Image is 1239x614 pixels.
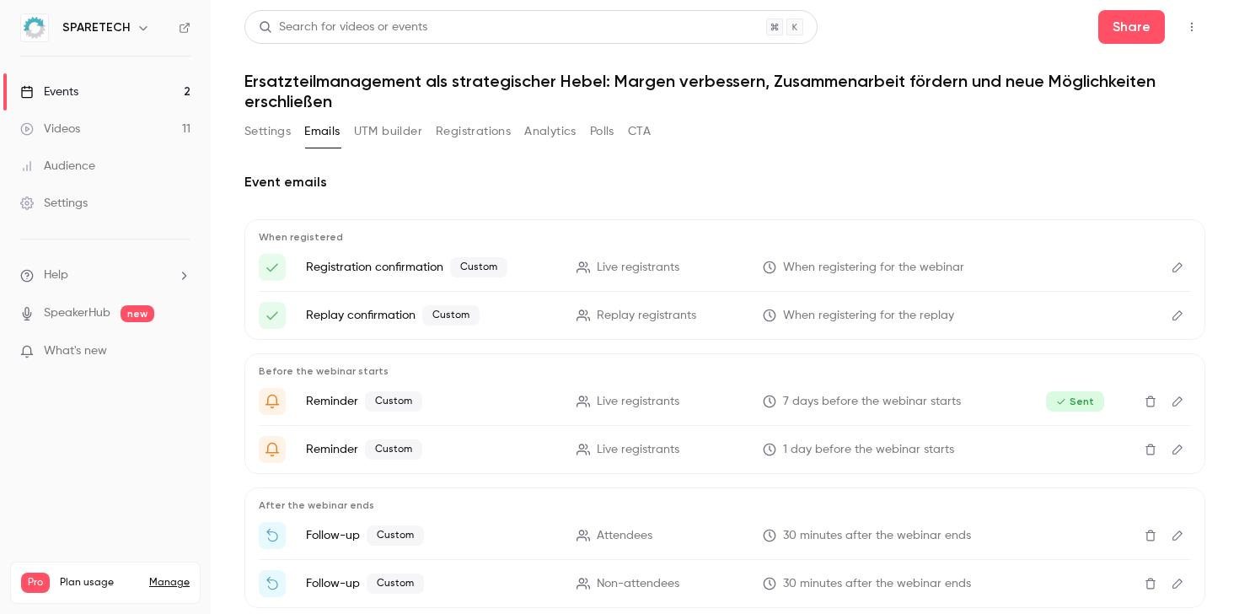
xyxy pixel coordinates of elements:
p: Follow-up [306,574,556,594]
span: When registering for the replay [783,307,954,325]
li: Watch the replay of {{ event_name }} [259,570,1191,597]
div: Videos [20,121,80,137]
button: Edit [1164,436,1191,463]
span: Live registrants [597,441,679,459]
span: new [121,305,154,322]
button: Polls [590,118,614,145]
iframe: Noticeable Trigger [170,344,190,359]
button: Delete [1137,436,1164,463]
li: Thanks for attending {{ event_name }} [259,522,1191,549]
span: Custom [422,305,480,326]
div: Events [20,83,78,100]
span: Custom [365,439,422,460]
p: Before the webinar starts [259,364,1191,378]
button: Delete [1137,522,1164,549]
span: Plan usage [60,576,139,590]
button: UTM builder [354,118,422,145]
button: Emails [304,118,340,145]
span: Help [44,267,68,284]
p: Reminder [306,391,556,412]
span: 1 day before the webinar starts [783,441,954,459]
li: Hier ist Ihr Zugangslink zu {{ event_name }} [259,302,1191,329]
li: Eine Woche bis zu {{ event_name }} [259,388,1191,415]
button: CTA [628,118,651,145]
button: Registrations [436,118,511,145]
p: After the webinar ends [259,498,1191,512]
img: SPARETECH [21,14,48,41]
span: Live registrants [597,393,679,411]
button: Edit [1164,388,1191,415]
h2: Event emails [244,172,1205,192]
button: Share [1098,10,1165,44]
button: Edit [1164,522,1191,549]
a: SpeakerHub [44,304,110,322]
span: Non-attendees [597,575,679,593]
span: 30 minutes after the webinar ends [783,575,971,593]
span: Custom [367,574,424,594]
button: Settings [244,118,291,145]
div: Search for videos or events [259,19,427,36]
span: What's new [44,342,107,360]
button: Edit [1164,570,1191,597]
p: Reminder [306,439,556,460]
h6: SPARETECH [62,19,130,36]
button: Delete [1137,388,1164,415]
span: Live registrants [597,259,679,277]
button: Edit [1164,254,1191,281]
span: When registering for the webinar [783,259,964,277]
span: Custom [367,525,424,546]
p: Registration confirmation [306,257,556,277]
span: Attendees [597,527,652,545]
span: Custom [365,391,422,412]
span: 30 minutes after the webinar ends [783,527,971,545]
p: When registered [259,230,1191,244]
a: Manage [149,576,190,590]
button: Edit [1164,302,1191,329]
li: help-dropdown-opener [20,267,190,284]
div: Settings [20,195,88,212]
span: Custom [450,257,507,277]
p: Follow-up [306,525,556,546]
li: Sie sind für {{ event_name }} angemeldet [259,254,1191,281]
h1: Ersatzteilmanagement als strategischer Hebel: Margen verbessern, Zusammenarbeit fördern und neue ... [244,71,1205,111]
span: Pro [21,573,50,593]
span: 7 days before the webinar starts [783,393,961,411]
button: Delete [1137,570,1164,597]
button: Analytics [524,118,577,145]
span: Replay registrants [597,307,696,325]
div: Audience [20,158,95,175]
li: Morgen ist es soweit: {{ event_name }} [259,436,1191,463]
p: Replay confirmation [306,305,556,326]
span: Sent [1046,391,1104,412]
